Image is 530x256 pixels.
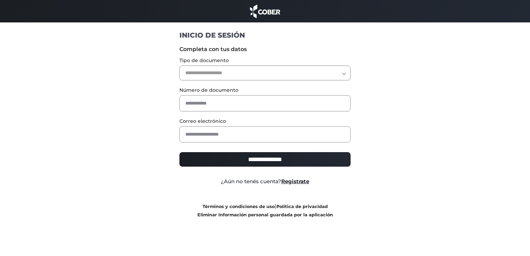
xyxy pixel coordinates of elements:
[174,178,356,186] div: ¿Aún no tenés cuenta?
[179,45,351,53] label: Completa con tus datos
[276,204,328,209] a: Política de privacidad
[281,178,309,185] a: Registrate
[179,118,351,125] label: Correo electrónico
[179,87,351,94] label: Número de documento
[197,212,333,217] a: Eliminar información personal guardada por la aplicación
[179,31,351,40] h1: INICIO DE SESIÓN
[174,202,356,219] div: |
[203,204,275,209] a: Términos y condiciones de uso
[248,3,282,19] img: cober_marca.png
[179,57,351,64] label: Tipo de documento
